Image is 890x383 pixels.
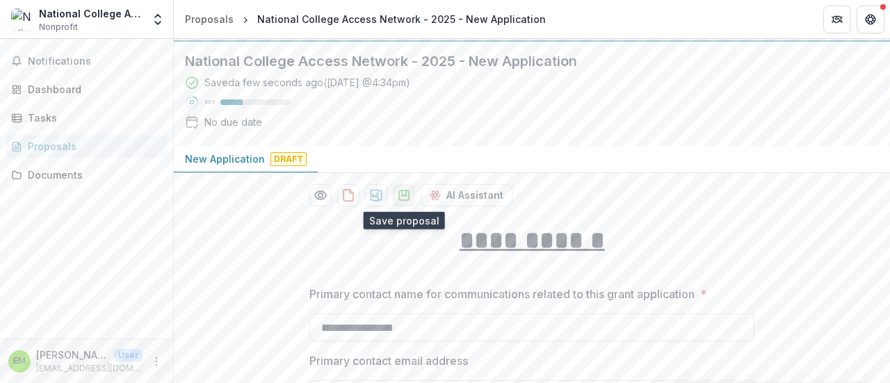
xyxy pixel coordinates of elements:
button: download-proposal [365,184,387,206]
nav: breadcrumb [179,9,551,29]
p: [EMAIL_ADDRESS][DOMAIN_NAME] [36,362,143,375]
p: New Application [185,152,265,166]
button: Preview 9d9c79a2-4e8a-46c2-903f-2164c7203ce4-0.pdf [309,184,332,206]
a: Proposals [179,9,239,29]
span: Draft [270,152,307,166]
div: Elizabeth Morgan [13,357,26,366]
div: No due date [204,115,262,129]
button: Notifications [6,50,168,72]
a: Proposals [6,135,168,158]
span: Nonprofit [39,21,78,33]
div: Documents [28,168,156,182]
div: Tasks [28,111,156,125]
button: Open entity switcher [148,6,168,33]
div: Dashboard [28,82,156,97]
div: Saved a few seconds ago ( [DATE] @ 4:34pm ) [204,75,410,90]
button: AI Assistant [421,184,512,206]
p: [PERSON_NAME] [36,348,108,362]
p: Primary contact email address [309,352,468,369]
button: Partners [823,6,851,33]
button: More [148,353,165,370]
p: 32 % [204,97,215,107]
a: Documents [6,163,168,186]
button: download-proposal [393,184,415,206]
button: Get Help [857,6,884,33]
img: National College Attainment Network [11,8,33,31]
a: Dashboard [6,78,168,101]
div: Proposals [185,12,234,26]
a: Tasks [6,106,168,129]
h2: National College Access Network - 2025 - New Application [185,53,857,70]
span: Notifications [28,56,162,67]
p: User [114,349,143,361]
button: download-proposal [337,184,359,206]
div: Proposals [28,139,156,154]
div: National College Attainment Network [39,6,143,21]
p: Primary contact name for communications related to this grant application [309,286,695,302]
div: National College Access Network - 2025 - New Application [257,12,546,26]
